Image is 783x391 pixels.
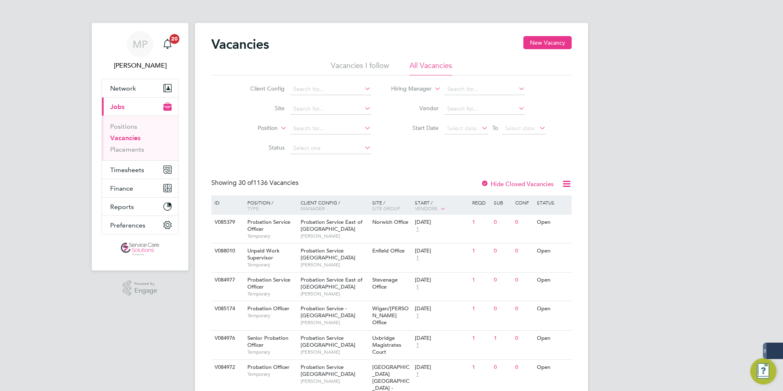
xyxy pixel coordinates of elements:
button: Timesheets [102,161,178,179]
span: Probation Service [GEOGRAPHIC_DATA] [301,247,355,261]
span: Site Group [372,205,400,211]
div: 0 [492,301,513,316]
button: Engage Resource Center [750,358,776,384]
input: Search for... [290,84,371,95]
div: 0 [513,273,534,288]
span: [PERSON_NAME] [301,378,368,384]
span: 30 of [238,179,253,187]
span: [PERSON_NAME] [301,349,368,355]
div: 0 [492,360,513,375]
button: Network [102,79,178,97]
div: 0 [513,331,534,346]
div: 0 [492,243,513,259]
label: Vendor [391,105,439,112]
label: Hide Closed Vacancies [481,180,554,188]
span: Michael Potts [102,61,179,70]
span: Probation Officer [247,364,290,371]
div: Open [535,360,570,375]
span: Probation Service [GEOGRAPHIC_DATA] [301,334,355,348]
div: 1 [470,301,491,316]
div: [DATE] [415,277,468,284]
div: V084976 [213,331,241,346]
div: Conf [513,195,534,209]
a: Placements [110,145,144,153]
span: Preferences [110,221,145,229]
span: Enfield Office [372,247,405,254]
label: Hiring Manager [385,85,432,93]
span: Probation Service East of [GEOGRAPHIC_DATA] [301,218,362,232]
div: 1 [470,243,491,259]
div: ID [213,195,241,209]
span: 1 [415,371,420,378]
div: V084972 [213,360,241,375]
span: Select date [447,125,477,132]
span: Engage [134,287,157,294]
div: 1 [470,331,491,346]
span: Temporary [247,312,296,319]
button: Jobs [102,98,178,116]
label: Client Config [238,85,285,92]
div: V088010 [213,243,241,259]
a: MP[PERSON_NAME] [102,31,179,70]
div: 1 [470,215,491,230]
div: [DATE] [415,335,468,342]
span: Vendors [415,205,438,211]
span: Temporary [247,291,296,297]
input: Select one [290,143,371,154]
span: Finance [110,184,133,192]
div: V085174 [213,301,241,316]
div: Site / [370,195,413,215]
span: Temporary [247,261,296,268]
a: Go to home page [102,243,179,256]
span: Probation Service [GEOGRAPHIC_DATA] [301,364,355,377]
div: 1 [470,273,491,288]
div: 0 [492,215,513,230]
label: Site [238,105,285,112]
input: Search for... [444,103,525,115]
span: 1136 Vacancies [238,179,299,187]
button: Preferences [102,216,178,234]
a: 20 [159,31,176,57]
span: Jobs [110,103,124,111]
input: Search for... [290,103,371,115]
a: Vacancies [110,134,140,142]
div: 0 [492,273,513,288]
button: Reports [102,198,178,216]
div: Jobs [102,116,178,160]
span: Uxbridge Magistrates Court [372,334,401,355]
div: Open [535,301,570,316]
span: Temporary [247,371,296,377]
div: Client Config / [299,195,370,215]
div: 1 [492,331,513,346]
nav: Main navigation [92,23,188,271]
div: Open [535,215,570,230]
input: Search for... [290,123,371,134]
div: Open [535,273,570,288]
div: Status [535,195,570,209]
span: Probation Service Officer [247,218,290,232]
a: Positions [110,123,137,130]
div: Showing [211,179,300,187]
span: [PERSON_NAME] [301,319,368,326]
button: New Vacancy [523,36,572,49]
span: To [490,123,500,133]
div: V085379 [213,215,241,230]
div: Reqd [470,195,491,209]
span: 1 [415,255,420,261]
label: Start Date [391,124,439,132]
span: Probation Officer [247,305,290,312]
span: Type [247,205,259,211]
div: Open [535,331,570,346]
div: 0 [513,301,534,316]
span: MP [133,39,147,50]
span: [PERSON_NAME] [301,233,368,239]
span: Manager [301,205,325,211]
li: Vacancies I follow [331,61,389,75]
div: Open [535,243,570,259]
span: Reports [110,203,134,211]
div: [DATE] [415,219,468,226]
span: [PERSON_NAME] [301,291,368,297]
span: 1 [415,312,420,319]
span: 1 [415,342,420,349]
label: Status [238,144,285,151]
